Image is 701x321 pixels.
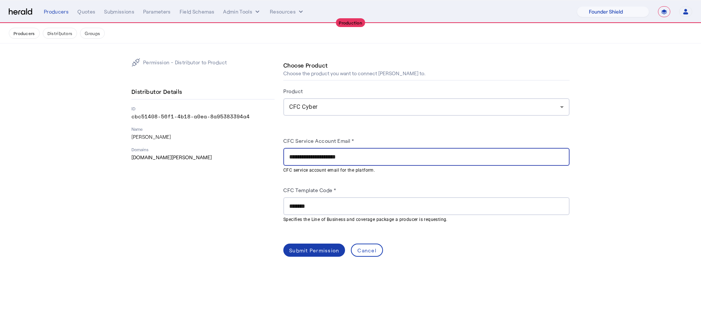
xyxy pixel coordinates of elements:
[283,166,565,174] mat-hint: CFC service account email for the platform.
[131,126,275,132] p: Name
[283,244,345,257] button: Submit Permission
[180,8,215,15] div: Field Schemas
[131,106,275,111] p: ID
[283,70,425,77] p: Choose the product you want to connect [PERSON_NAME] to.
[43,28,77,39] button: Distributors
[357,247,376,254] div: Cancel
[283,61,328,70] h4: Choose Product
[270,8,304,15] button: Resources dropdown menu
[283,187,336,193] label: CFC Template Code *
[289,103,318,110] span: CFC Cyber
[223,8,261,15] button: internal dropdown menu
[104,8,134,15] div: Submissions
[351,244,383,257] button: Cancel
[143,8,171,15] div: Parameters
[131,146,275,152] p: Domains
[131,133,275,141] p: [PERSON_NAME]
[283,138,354,144] label: CFC Service Account Email *
[9,28,40,39] button: Producers
[283,215,565,223] mat-hint: Specifies the Line of Business and coverage package a producer is requesting.
[283,88,303,94] label: Product
[77,8,95,15] div: Quotes
[44,8,69,15] div: Producers
[336,18,365,27] div: Production
[9,8,32,15] img: Herald Logo
[131,87,185,96] h4: Distributor Details
[80,28,105,39] button: Groups
[289,247,339,254] div: Submit Permission
[143,59,227,66] p: Permission - Distributor to Product
[131,154,275,161] p: [DOMAIN_NAME][PERSON_NAME]
[131,113,275,120] p: cbc51408-56f1-4b18-a0ea-8a95383394a4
